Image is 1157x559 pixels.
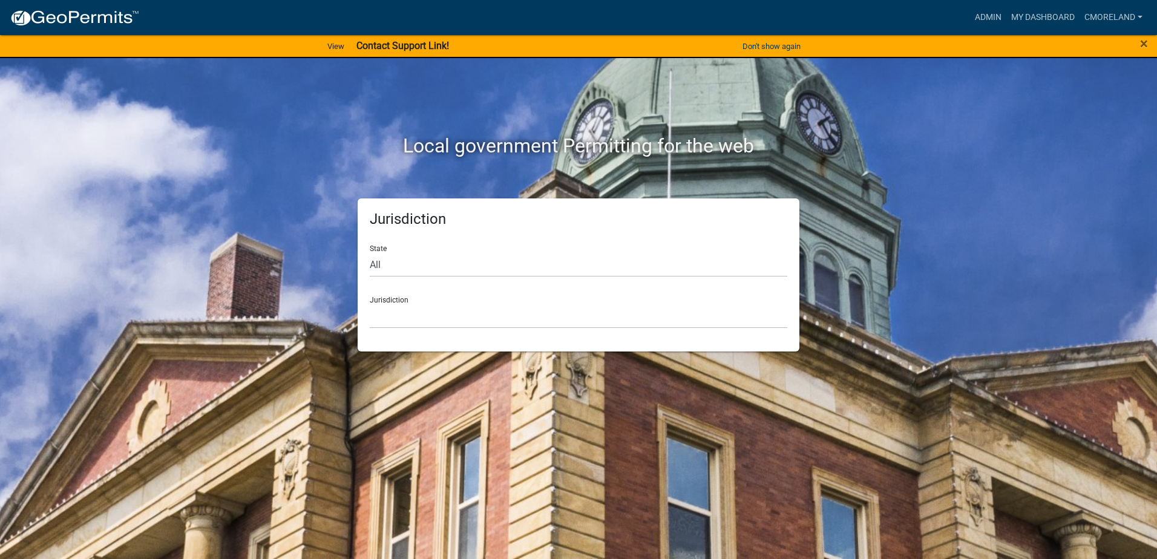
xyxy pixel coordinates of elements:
[970,6,1006,29] a: Admin
[1140,36,1148,51] button: Close
[323,36,349,56] a: View
[370,211,787,228] h5: Jurisdiction
[1080,6,1147,29] a: cmoreland
[1140,35,1148,52] span: ×
[738,36,805,56] button: Don't show again
[356,40,449,51] strong: Contact Support Link!
[1006,6,1080,29] a: My Dashboard
[243,134,914,157] h2: Local government Permitting for the web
